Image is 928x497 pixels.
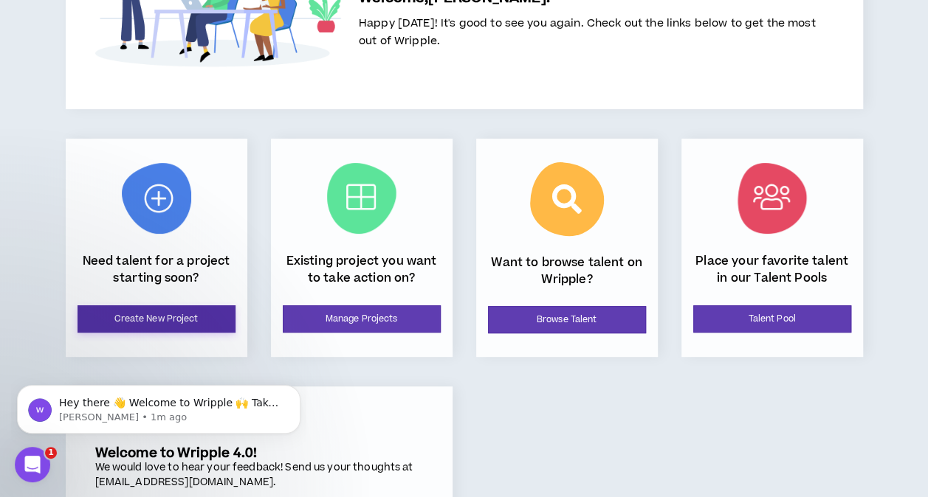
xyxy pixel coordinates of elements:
[95,461,423,490] div: We would love to hear your feedback! Send us your thoughts at [EMAIL_ADDRESS][DOMAIN_NAME].
[283,253,441,286] p: Existing project you want to take action on?
[693,253,851,286] p: Place your favorite talent in our Talent Pools
[488,306,646,333] a: Browse Talent
[45,447,57,459] span: 1
[11,354,306,457] iframe: Intercom notifications message
[327,163,396,234] img: Current Projects
[693,305,851,333] a: Talent Pool
[738,163,807,234] img: Talent Pool
[359,15,816,49] span: Happy [DATE]! It's good to see you again. Check out the links below to get the most out of Wripple.
[122,163,191,234] img: New Project
[283,305,441,333] a: Manage Projects
[78,305,236,333] a: Create New Project
[488,254,646,288] p: Want to browse talent on Wripple?
[15,447,50,482] iframe: Intercom live chat
[78,253,236,286] p: Need talent for a project starting soon?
